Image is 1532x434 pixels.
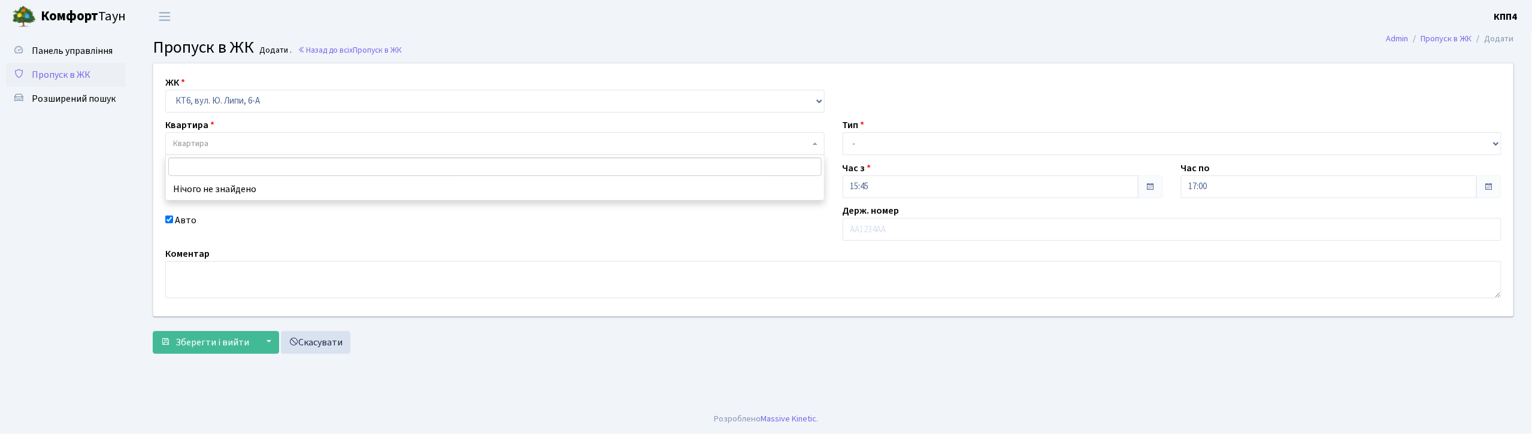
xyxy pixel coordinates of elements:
label: Авто [175,213,196,227]
a: Скасувати [281,331,350,354]
a: Admin [1386,32,1409,45]
span: Зберегти і вийти [175,336,249,349]
nav: breadcrumb [1368,26,1532,51]
label: Коментар [165,247,210,261]
small: Додати . [258,45,292,56]
b: КПП4 [1494,10,1518,23]
span: Панель управління [32,44,113,57]
label: ЖК [165,75,185,90]
input: АА1234АА [843,218,1502,241]
span: Розширений пошук [32,92,116,105]
a: КПП4 [1494,10,1518,24]
a: Розширений пошук [6,87,126,111]
img: logo.png [12,5,36,29]
a: Пропуск в ЖК [1421,32,1472,45]
div: Розроблено . [714,412,818,426]
a: Панель управління [6,39,126,63]
label: Квартира [165,118,214,132]
a: Назад до всіхПропуск в ЖК [298,44,402,56]
li: Нічого не знайдено [166,178,824,200]
button: Зберегти і вийти [153,331,257,354]
button: Переключити навігацію [150,7,180,26]
label: Держ. номер [843,204,900,218]
label: Час по [1181,161,1210,175]
span: Пропуск в ЖК [353,44,402,56]
b: Комфорт [41,7,98,26]
a: Massive Kinetic [761,412,816,425]
span: Квартира [173,138,208,150]
a: Пропуск в ЖК [6,63,126,87]
li: Додати [1472,32,1514,45]
label: Час з [843,161,871,175]
span: Пропуск в ЖК [153,35,254,59]
label: Тип [843,118,865,132]
span: Пропуск в ЖК [32,68,90,81]
span: Таун [41,7,126,27]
